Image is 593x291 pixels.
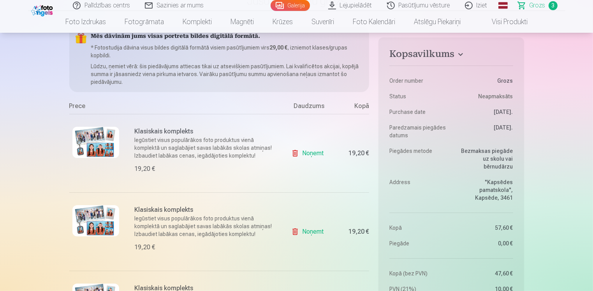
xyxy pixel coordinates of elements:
[348,151,369,156] div: 19,20 €
[91,44,363,59] p: * Fotostudija dāvina visus bildes digitālā formātā visiem pasūtījumiem virs , izniemot klases/gru...
[455,240,513,247] dd: 0,00 €
[389,178,447,202] dt: Address
[348,229,369,234] div: 19,20 €
[389,92,447,100] dt: Status
[291,224,327,240] a: Noņemt
[115,11,173,33] a: Fotogrāmata
[389,108,447,116] dt: Purchase date
[135,127,275,136] h6: Klasiskais komplekts
[135,205,275,215] h6: Klasiskais komplekts
[479,92,513,100] span: Neapmaksāts
[455,270,513,277] dd: 47,60 €
[91,62,363,86] p: Lūdzu, ņemiet vērā: šis piedāvājums attiecas tikai uz atsevišķiem pasūtījumiem. Lai kvalificētos ...
[291,145,327,161] a: Noņemt
[549,1,558,10] span: 3
[455,224,513,232] dd: 57,60 €
[389,224,447,232] dt: Kopā
[56,11,115,33] a: Foto izdrukas
[455,108,513,116] dd: [DATE].
[389,124,447,139] dt: Paredzamais piegādes datums
[470,11,537,33] a: Visi produkti
[221,11,263,33] a: Magnēti
[135,164,155,174] div: 19,20 €
[389,240,447,247] dt: Piegāde
[455,77,513,85] dd: Grozs
[280,101,338,114] div: Daudzums
[72,127,119,158] img: Klasiskais komplekts
[530,1,545,10] span: Grozs
[173,11,221,33] a: Komplekti
[302,11,343,33] a: Suvenīri
[69,101,280,114] div: Prece
[455,147,513,170] dd: Bezmaksas piegāde uz skolu vai bērnudārzu
[389,77,447,85] dt: Order number
[338,101,369,114] div: Kopā
[263,11,302,33] a: Krūzes
[455,124,513,139] dd: [DATE].
[91,33,363,41] h5: Mēs dāvinām jums visas portreta bildes digitālā formātā.
[389,48,513,62] button: Kopsavilkums
[72,205,119,236] img: Klasiskais komplekts
[405,11,470,33] a: Atslēgu piekariņi
[135,215,275,238] p: Iegūstiet visus populārākos foto produktus vienā komplektā un saglabājiet savas labākās skolas at...
[31,3,55,16] img: /fa1
[135,243,155,252] div: 19,20 €
[455,178,513,202] dd: "Kapsēdes pamatskola", Kapsēde, 3461
[135,136,275,160] p: Iegūstiet visus populārākos foto produktus vienā komplektā un saglabājiet savas labākās skolas at...
[389,270,447,277] dt: Kopā (bez PVN)
[343,11,405,33] a: Foto kalendāri
[389,147,447,170] dt: Piegādes metode
[270,44,288,51] b: 29,00 €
